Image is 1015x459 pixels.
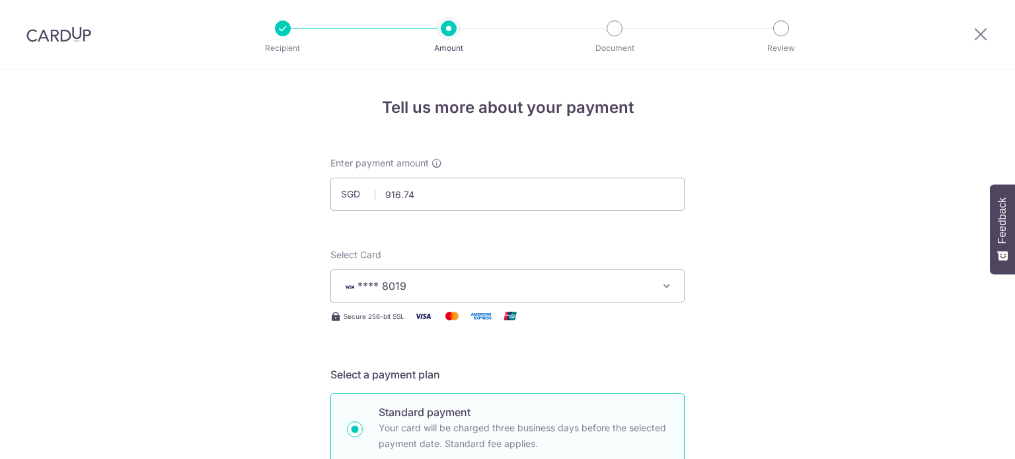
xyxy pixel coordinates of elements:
h5: Select a payment plan [330,367,685,382]
img: Mastercard [439,308,465,324]
img: VISA [342,282,357,291]
span: Enter payment amount [330,157,429,170]
button: Feedback - Show survey [990,184,1015,274]
img: Visa [410,308,436,324]
img: CardUp [26,26,91,42]
span: Secure 256-bit SSL [344,311,404,322]
input: 0.00 [330,178,685,211]
p: Standard payment [379,404,668,420]
img: American Express [468,308,494,324]
span: Feedback [996,197,1008,244]
span: SGD [341,188,375,201]
img: Union Pay [497,308,523,324]
p: Amount [400,42,498,55]
span: translation missing: en.payables.payment_networks.credit_card.summary.labels.select_card [330,249,381,260]
p: Recipient [234,42,332,55]
p: Document [566,42,663,55]
p: Review [732,42,830,55]
h4: Tell us more about your payment [330,96,685,120]
p: Your card will be charged three business days before the selected payment date. Standard fee appl... [379,420,668,452]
